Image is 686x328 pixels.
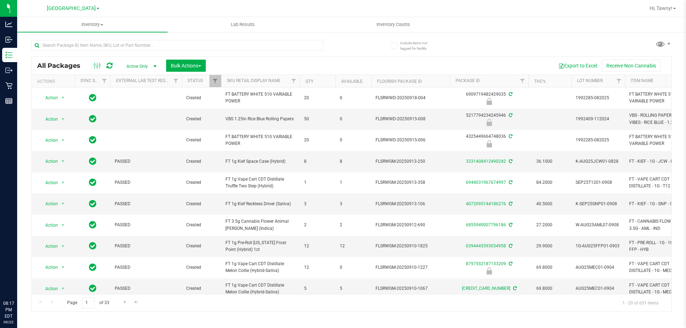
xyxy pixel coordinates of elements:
[186,95,217,101] span: Created
[39,135,58,145] span: Action
[466,261,506,266] a: 8797552187133209
[59,199,68,209] span: select
[5,82,13,89] inline-svg: Retail
[225,116,295,122] span: VBS 1.25in Rice Blue Rolling Papers
[59,178,68,188] span: select
[340,243,367,249] span: 12
[304,179,331,186] span: 1
[576,243,621,249] span: 1G-AUG25FFP01-0903
[462,286,510,291] a: [CREDIT_CARD_NUMBER]
[629,201,683,207] span: FT - KIEF - 1G - SNP - SAT
[225,133,295,147] span: FT BATTERY WHITE 510 VARIABLE POWER
[61,297,115,308] span: Page of 33
[39,114,58,124] span: Action
[304,137,331,143] span: 20
[186,285,217,292] span: Created
[225,239,295,253] span: FT 1g Pre-Roll [US_STATE] Frost Point (Hybrid) 1ct
[225,261,295,274] span: FT 1g Vape Cart CDT Distillate Melon Collie (Hybrid-Sativa)
[31,40,323,51] input: Search Package ID, Item Name, SKU, Lot or Part Number...
[629,158,683,165] span: FT - KIEF - 1G - JCW - HYB
[116,78,172,83] a: External Lab Test Result
[400,40,436,51] span: Include items not tagged for facility
[89,220,96,230] span: In Sync
[17,17,168,32] a: Inventory
[466,180,506,185] a: 6944031967674997
[115,264,178,271] span: PASSED
[89,114,96,124] span: In Sync
[39,199,58,209] span: Action
[170,75,182,87] a: Filter
[115,179,178,186] span: PASSED
[629,112,683,126] span: VBS - ROLLING PAPERS - VIBES - RICE BLUE - 1.25IN
[89,241,96,251] span: In Sync
[171,63,201,69] span: Bulk Actions
[115,158,178,165] span: PASSED
[304,264,331,271] span: 12
[508,134,512,139] span: Sync from Compliance System
[367,21,420,28] span: Inventory Counts
[166,60,206,72] button: Bulk Actions
[466,243,506,248] a: 0394445593054958
[449,91,530,105] div: 6909719482429035
[576,222,621,228] span: W-AUG25AML07-0908
[131,297,141,307] a: Go to the last page
[225,91,295,105] span: FT BATTERY WHITE 510 VARIABLE POWER
[508,113,512,118] span: Sync from Compliance System
[449,98,530,105] div: Newly Received
[340,179,367,186] span: 1
[59,262,68,272] span: select
[576,116,621,122] span: 1992409-112024
[376,201,446,207] span: FLSRWGM-20250913-106
[304,158,331,165] span: 8
[304,222,331,228] span: 2
[115,222,178,228] span: PASSED
[508,92,512,97] span: Sync from Compliance System
[341,79,363,84] a: Available
[533,241,556,251] span: 29.9000
[89,135,96,145] span: In Sync
[629,282,683,296] span: FT - VAPE CART CDT DISTILLATE - 1G - MEC - HYS
[377,79,422,84] a: Flourish Package ID
[5,67,13,74] inline-svg: Outbound
[577,78,603,83] a: Lot Number
[89,199,96,209] span: In Sync
[288,75,300,87] a: Filter
[650,5,672,11] span: Hi, Tawny!
[115,285,178,292] span: PASSED
[59,284,68,294] span: select
[186,264,217,271] span: Created
[80,78,108,83] a: Sync Status
[39,241,58,251] span: Action
[304,95,331,101] span: 20
[89,93,96,103] span: In Sync
[629,261,683,274] span: FT - VAPE CART CDT DISTILLATE - 1G - MEC - HYS
[120,297,130,307] a: Go to the next page
[629,91,683,105] span: FT BATTERY WHITE 510 VARIABLE POWER
[5,21,13,28] inline-svg: Analytics
[340,116,367,122] span: 0
[39,93,58,103] span: Action
[576,285,621,292] span: AUG25MEC01-0904
[7,271,29,292] iframe: Resource center
[186,137,217,143] span: Created
[186,116,217,122] span: Created
[39,156,58,166] span: Action
[115,201,178,207] span: PASSED
[517,75,528,87] a: Filter
[304,201,331,207] span: 3
[508,201,512,206] span: Sync from Compliance System
[115,243,178,249] span: PASSED
[449,112,530,126] div: 5217794234245946
[209,75,221,87] a: Filter
[340,95,367,101] span: 0
[186,201,217,207] span: Created
[449,140,530,147] div: Newly Received
[466,159,506,164] a: 3331408412490242
[3,300,14,319] p: 08:17 PM EDT
[508,159,512,164] span: Sync from Compliance System
[225,201,295,207] span: FT 1g Kief Reckless Driver (Sativa)
[186,243,217,249] span: Created
[37,62,88,70] span: All Packages
[5,36,13,43] inline-svg: Inbound
[449,119,530,126] div: Newly Received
